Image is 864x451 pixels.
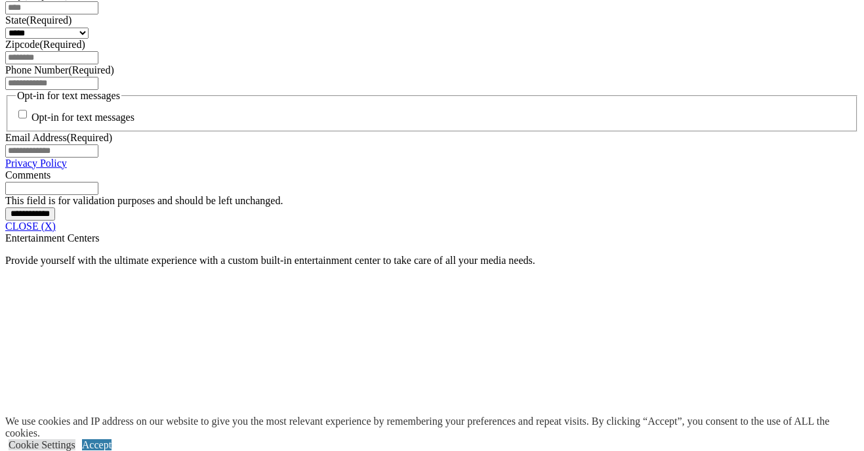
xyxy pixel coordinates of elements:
[5,416,864,439] div: We use cookies and IP address on our website to give you the most relevant experience by remember...
[5,169,51,181] label: Comments
[31,112,134,123] label: Opt-in for text messages
[5,64,114,75] label: Phone Number
[39,39,85,50] span: (Required)
[5,39,85,50] label: Zipcode
[5,232,100,244] span: Entertainment Centers
[5,158,67,169] a: Privacy Policy
[9,439,75,450] a: Cookie Settings
[5,14,72,26] label: State
[26,14,72,26] span: (Required)
[5,195,859,207] div: This field is for validation purposes and should be left unchanged.
[67,132,112,143] span: (Required)
[16,90,121,102] legend: Opt-in for text messages
[5,221,56,232] a: CLOSE (X)
[5,255,859,267] p: Provide yourself with the ultimate experience with a custom built-in entertainment center to take...
[68,64,113,75] span: (Required)
[82,439,112,450] a: Accept
[5,132,112,143] label: Email Address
